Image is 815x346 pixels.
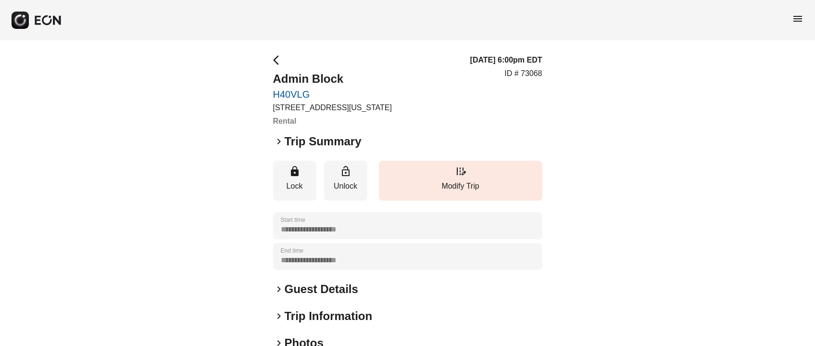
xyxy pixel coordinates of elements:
span: arrow_back_ios [273,54,285,66]
h3: [DATE] 6:00pm EDT [470,54,542,66]
p: Lock [278,180,312,192]
span: lock [289,166,301,177]
span: lock_open [340,166,351,177]
p: Unlock [329,180,363,192]
button: Unlock [324,161,367,201]
p: [STREET_ADDRESS][US_STATE] [273,102,392,114]
span: keyboard_arrow_right [273,136,285,147]
button: Modify Trip [379,161,542,201]
h2: Admin Block [273,71,392,87]
p: ID # 73068 [504,68,542,79]
h3: Rental [273,115,392,127]
button: Lock [273,161,316,201]
span: keyboard_arrow_right [273,310,285,322]
span: keyboard_arrow_right [273,283,285,295]
h2: Trip Summary [285,134,362,149]
span: menu [792,13,803,25]
span: edit_road [455,166,466,177]
a: H40VLG [273,89,392,100]
p: Modify Trip [384,180,538,192]
h2: Guest Details [285,282,358,297]
h2: Trip Information [285,308,373,324]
